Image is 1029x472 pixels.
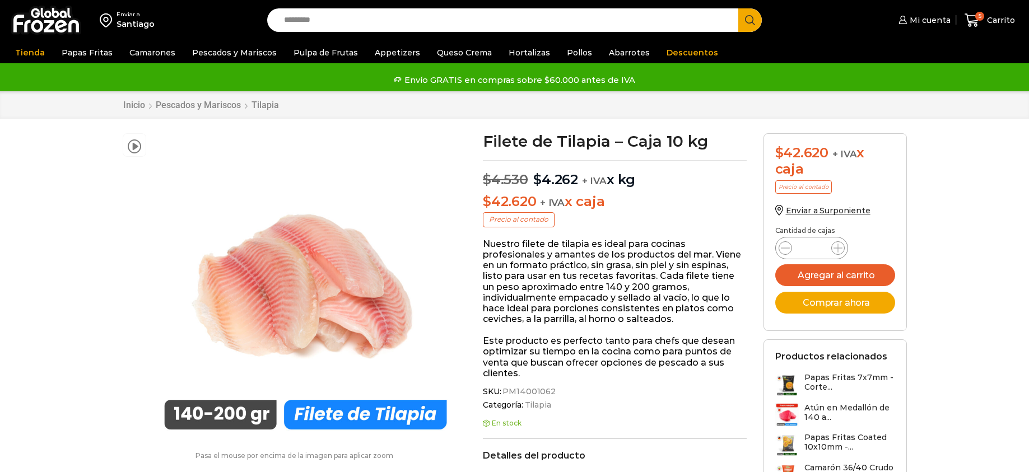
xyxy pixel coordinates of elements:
a: Papas Fritas 7x7mm - Corte... [775,373,895,397]
a: 5 Carrito [962,7,1018,34]
span: $ [775,144,784,161]
span: + IVA [540,197,565,208]
button: Search button [738,8,762,32]
div: Enviar a [117,11,155,18]
img: tilapia-filete [152,133,459,441]
span: Categoría: [483,400,747,410]
p: Cantidad de cajas [775,227,895,235]
a: Tilapia [251,100,280,110]
a: Enviar a Surponiente [775,205,870,216]
p: x caja [483,194,747,210]
button: Agregar al carrito [775,264,895,286]
a: Hortalizas [503,42,556,63]
bdi: 4.530 [483,171,528,188]
a: Inicio [123,100,146,110]
span: 5 [975,12,984,21]
p: Pasa el mouse por encima de la imagen para aplicar zoom [123,452,467,460]
span: SKU: [483,387,747,396]
a: Tilapia [523,400,551,410]
bdi: 4.262 [533,171,578,188]
h3: Atún en Medallón de 140 a... [804,403,895,422]
span: PM14001062 [501,387,556,396]
bdi: 42.620 [775,144,828,161]
nav: Breadcrumb [123,100,280,110]
a: Papas Fritas Coated 10x10mm -... [775,433,895,457]
a: Descuentos [661,42,724,63]
p: En stock [483,419,747,427]
a: Pulpa de Frutas [288,42,364,63]
h3: Papas Fritas Coated 10x10mm -... [804,433,895,452]
a: Tienda [10,42,50,63]
h2: Productos relacionados [775,351,887,362]
a: Pescados y Mariscos [155,100,241,110]
a: Appetizers [369,42,426,63]
input: Product quantity [801,240,822,256]
a: Atún en Medallón de 140 a... [775,403,895,427]
a: Camarones [124,42,181,63]
div: x caja [775,145,895,177]
span: + IVA [582,175,607,186]
span: Enviar a Surponiente [786,205,870,216]
p: Este producto es perfecto tanto para chefs que desean optimizar su tiempo en la cocina como para ... [483,335,747,378]
a: Papas Fritas [56,42,118,63]
span: + IVA [832,148,857,160]
p: Nuestro filete de tilapia es ideal para cocinas profesionales y amantes de los productos del mar.... [483,239,747,325]
a: Pescados y Mariscos [187,42,282,63]
span: Mi cuenta [907,15,951,26]
p: Precio al contado [483,212,555,227]
a: Pollos [561,42,598,63]
p: x kg [483,160,747,188]
button: Comprar ahora [775,292,895,314]
span: $ [483,193,491,209]
p: Precio al contado [775,180,832,194]
span: $ [483,171,491,188]
div: Santiago [117,18,155,30]
a: Abarrotes [603,42,655,63]
a: Queso Crema [431,42,497,63]
a: Mi cuenta [896,9,951,31]
img: address-field-icon.svg [100,11,117,30]
h2: Detalles del producto [483,450,747,461]
bdi: 42.620 [483,193,536,209]
h1: Filete de Tilapia – Caja 10 kg [483,133,747,149]
h3: Papas Fritas 7x7mm - Corte... [804,373,895,392]
span: $ [533,171,542,188]
span: Carrito [984,15,1015,26]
